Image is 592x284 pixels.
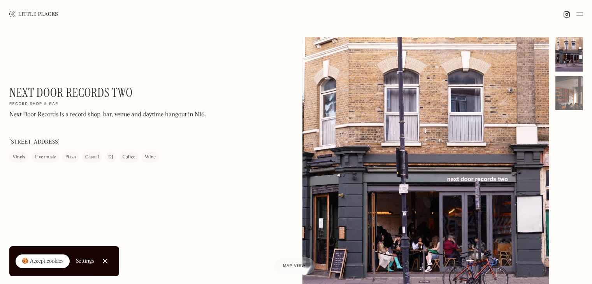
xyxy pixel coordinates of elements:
[9,110,206,119] p: Next Door Records is a record shop, bar, venue and daytime hangout in N16.
[145,153,156,161] div: Wine
[97,253,113,269] a: Close Cookie Popup
[274,258,315,275] a: Map view
[76,252,94,270] a: Settings
[9,85,133,100] h1: Next Door Records Two
[22,258,63,265] div: 🍪 Accept cookies
[65,153,76,161] div: Pizza
[12,153,25,161] div: Vinyls
[35,153,56,161] div: Live music
[76,258,94,264] div: Settings
[283,264,306,268] span: Map view
[9,102,58,107] h2: Record shop & bar
[123,153,135,161] div: Coffee
[16,254,70,268] a: 🍪 Accept cookies
[85,153,99,161] div: Casual
[108,153,113,161] div: DJ
[9,138,60,146] p: [STREET_ADDRESS]
[9,123,206,133] p: ‍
